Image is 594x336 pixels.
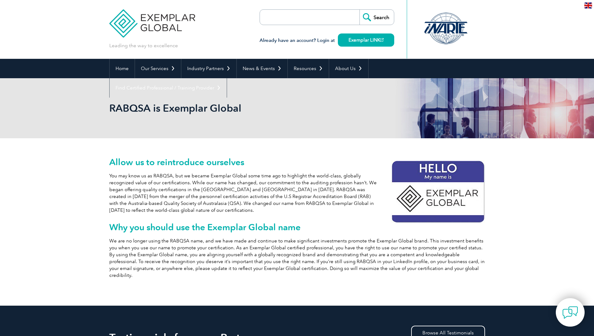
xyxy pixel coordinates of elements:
[109,42,178,49] p: Leading the way to excellence
[562,305,578,320] img: contact-chat.png
[109,172,485,214] p: You may know us as RABQSA, but we became Exemplar Global some time ago to highlight the world-cla...
[237,59,287,78] a: News & Events
[109,103,372,113] h2: RABQSA is Exemplar Global
[338,33,394,47] a: Exemplar LINK
[135,59,181,78] a: Our Services
[380,38,384,42] img: open_square.png
[584,3,592,8] img: en
[109,237,485,279] p: We are no longer using the RABQSA name, and we have made and continue to make significant investm...
[329,59,368,78] a: About Us
[110,59,135,78] a: Home
[110,78,227,98] a: Find Certified Professional / Training Provider
[288,59,329,78] a: Resources
[260,37,394,44] h3: Already have an account? Login at
[181,59,236,78] a: Industry Partners
[109,222,485,232] h2: Why you should use the Exemplar Global name
[359,10,394,25] input: Search
[109,157,485,167] h2: Allow us to reintroduce ourselves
